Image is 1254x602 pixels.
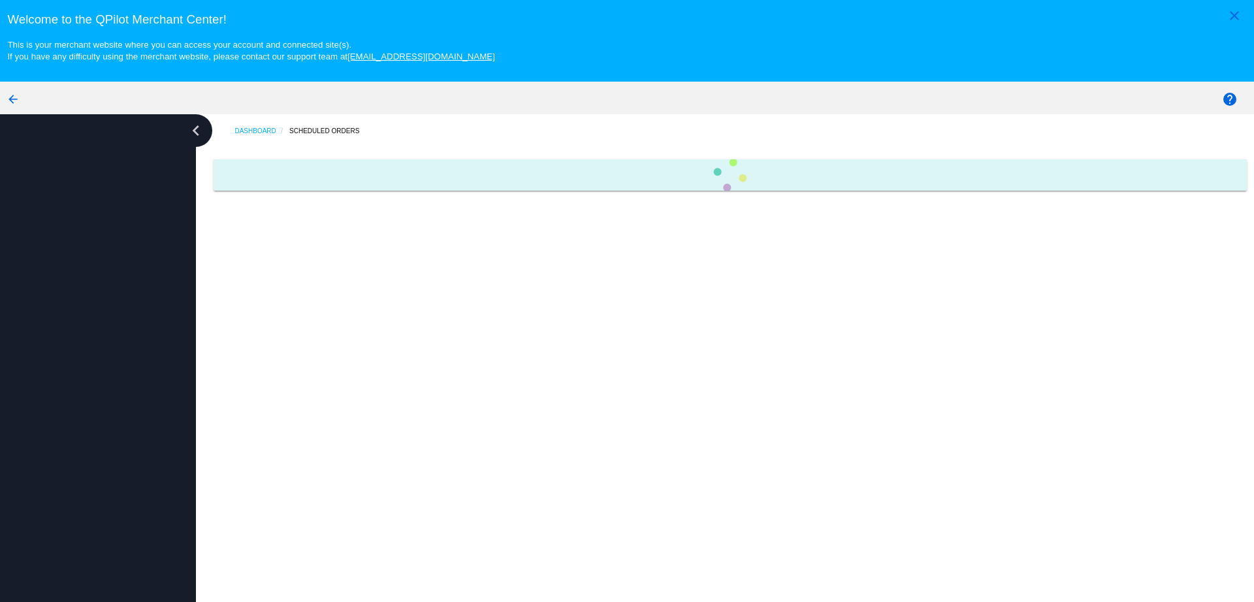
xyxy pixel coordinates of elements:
[7,12,1246,27] h3: Welcome to the QPilot Merchant Center!
[1227,8,1242,24] mat-icon: close
[347,52,495,61] a: [EMAIL_ADDRESS][DOMAIN_NAME]
[1222,91,1238,107] mat-icon: help
[234,121,289,141] a: Dashboard
[185,120,206,141] i: chevron_left
[7,40,494,61] small: This is your merchant website where you can access your account and connected site(s). If you hav...
[5,91,21,107] mat-icon: arrow_back
[289,121,371,141] a: Scheduled Orders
